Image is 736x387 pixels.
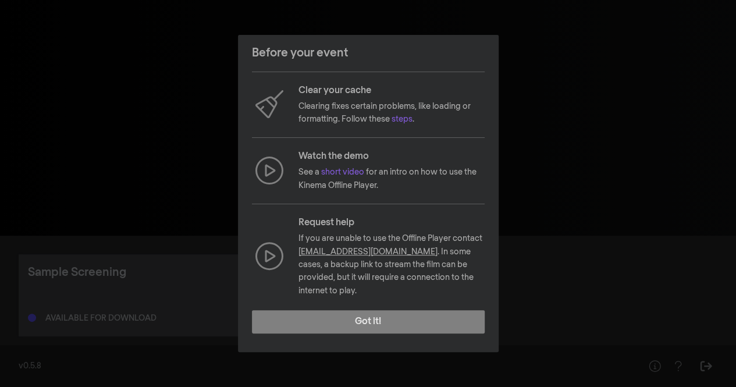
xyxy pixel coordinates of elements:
[298,248,438,256] a: [EMAIL_ADDRESS][DOMAIN_NAME]
[252,310,485,333] button: Got it!
[392,115,413,123] a: steps
[238,35,499,71] header: Before your event
[298,100,485,126] p: Clearing fixes certain problems, like loading or formatting. Follow these .
[298,150,485,164] p: Watch the demo
[298,84,485,98] p: Clear your cache
[321,168,364,176] a: short video
[298,232,485,297] p: If you are unable to use the Offline Player contact . In some cases, a backup link to stream the ...
[298,166,485,192] p: See a for an intro on how to use the Kinema Offline Player.
[298,216,485,230] p: Request help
